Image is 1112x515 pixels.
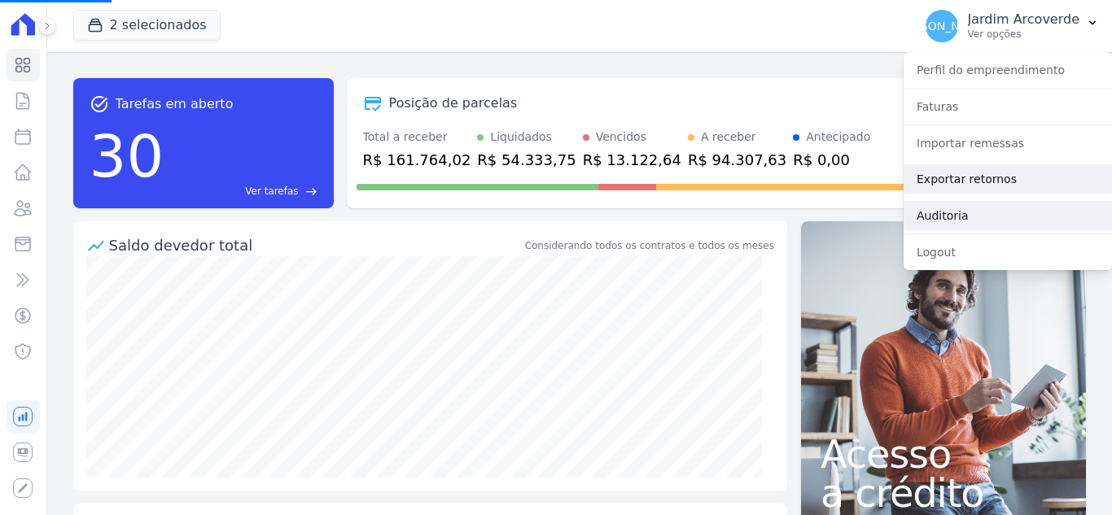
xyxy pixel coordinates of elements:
[904,55,1112,85] a: Perfil do empreendimento
[73,10,221,41] button: 2 selecionados
[701,129,756,146] div: A receber
[170,184,317,199] a: Ver tarefas east
[90,114,164,199] div: 30
[389,94,518,113] div: Posição de parcelas
[913,3,1112,49] button: [PERSON_NAME] Jardim Arcoverde Ver opções
[968,11,1079,28] p: Jardim Arcoverde
[821,434,1066,474] span: Acesso
[894,20,988,32] span: [PERSON_NAME]
[363,129,471,146] div: Total a receber
[477,149,576,171] div: R$ 54.333,75
[363,149,471,171] div: R$ 161.764,02
[821,474,1066,513] span: a crédito
[904,129,1112,158] a: Importar remessas
[904,92,1112,121] a: Faturas
[305,185,317,198] span: east
[245,184,298,199] span: Ver tarefas
[109,234,522,256] div: Saldo devedor total
[904,238,1112,267] a: Logout
[116,94,234,114] span: Tarefas em aberto
[490,129,552,146] div: Liquidados
[688,149,786,171] div: R$ 94.307,63
[904,201,1112,230] a: Auditoria
[525,238,774,253] div: Considerando todos os contratos e todos os meses
[806,129,870,146] div: Antecipado
[968,28,1079,41] p: Ver opções
[596,129,646,146] div: Vencidos
[583,149,681,171] div: R$ 13.122,64
[793,149,870,171] div: R$ 0,00
[904,164,1112,194] a: Exportar retornos
[90,94,109,114] span: task_alt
